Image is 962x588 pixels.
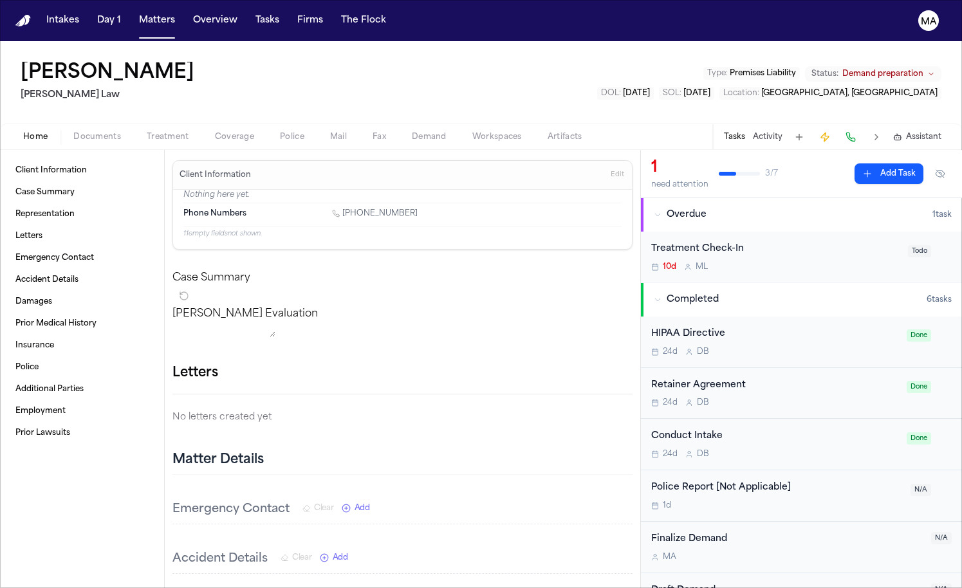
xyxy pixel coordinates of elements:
[651,179,708,190] div: need attention
[663,89,681,97] span: SOL :
[320,553,348,563] button: Add New
[663,262,676,272] span: 10d
[932,210,952,220] span: 1 task
[41,9,84,32] button: Intakes
[21,62,194,85] h1: [PERSON_NAME]
[280,132,304,142] span: Police
[651,158,708,178] div: 1
[703,67,800,80] button: Edit Type: Premises Liability
[730,69,796,77] span: Premises Liability
[683,89,710,97] span: [DATE]
[641,522,962,573] div: Open task: Finalize Demand
[816,128,834,146] button: Create Immediate Task
[855,163,923,184] button: Add Task
[607,165,628,185] button: Edit
[663,398,678,408] span: 24d
[663,449,678,459] span: 24d
[907,432,931,445] span: Done
[10,313,154,334] a: Prior Medical History
[336,9,391,32] button: The Flock
[183,229,622,239] p: 11 empty fields not shown.
[893,132,941,142] button: Assistant
[659,87,714,100] button: Edit SOL: 2026-01-03
[911,484,931,496] span: N/A
[641,368,962,419] div: Open task: Retainer Agreement
[15,15,31,27] img: Finch Logo
[73,132,121,142] span: Documents
[172,451,264,469] h2: Matter Details
[314,503,334,513] span: Clear
[641,283,962,317] button: Completed6tasks
[10,401,154,421] a: Employment
[342,503,370,513] button: Add New
[188,9,243,32] button: Overview
[147,132,189,142] span: Treatment
[641,198,962,232] button: Overdue1task
[908,245,931,257] span: Todo
[292,9,328,32] button: Firms
[663,347,678,357] span: 24d
[183,190,622,203] p: Nothing here yet.
[641,232,962,282] div: Open task: Treatment Check-In
[10,423,154,443] a: Prior Lawsuits
[10,335,154,356] a: Insurance
[719,87,941,100] button: Edit Location: La Puente, CA
[172,410,633,425] p: No letters created yet
[15,15,31,27] a: Home
[927,295,952,305] span: 6 task s
[811,69,838,79] span: Status:
[172,306,633,322] p: [PERSON_NAME] Evaluation
[707,69,728,77] span: Type :
[21,87,199,103] h2: [PERSON_NAME] Law
[472,132,522,142] span: Workspaces
[215,132,254,142] span: Coverage
[412,132,447,142] span: Demand
[134,9,180,32] button: Matters
[805,66,941,82] button: Change status from Demand preparation
[651,429,899,444] div: Conduct Intake
[651,378,899,393] div: Retainer Agreement
[641,470,962,522] div: Open task: Police Report [Not Applicable]
[332,208,418,219] a: Call 1 (626) 626-6297
[697,347,709,357] span: D B
[292,553,312,563] span: Clear
[663,501,671,511] span: 1d
[651,481,903,495] div: Police Report [Not Applicable]
[697,398,709,408] span: D B
[548,132,582,142] span: Artifacts
[23,132,48,142] span: Home
[907,381,931,393] span: Done
[601,89,621,97] span: DOL :
[724,132,745,142] button: Tasks
[651,532,923,547] div: Finalize Demand
[172,550,268,568] h3: Accident Details
[21,62,194,85] button: Edit matter name
[842,69,923,79] span: Demand preparation
[172,270,633,286] h2: Case Summary
[597,87,654,100] button: Edit DOL: 2024-01-03
[10,182,154,203] a: Case Summary
[10,291,154,312] a: Damages
[10,357,154,378] a: Police
[172,501,290,519] h3: Emergency Contact
[765,169,778,179] span: 3 / 7
[929,163,952,184] button: Hide completed tasks (⌘⇧H)
[281,553,312,563] button: Clear Accident Details
[906,132,941,142] span: Assistant
[667,208,707,221] span: Overdue
[250,9,284,32] a: Tasks
[10,226,154,246] a: Letters
[92,9,126,32] button: Day 1
[10,379,154,400] a: Additional Parties
[10,160,154,181] a: Client Information
[842,128,860,146] button: Make a Call
[907,329,931,342] span: Done
[330,132,347,142] span: Mail
[611,170,624,179] span: Edit
[663,552,676,562] span: M A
